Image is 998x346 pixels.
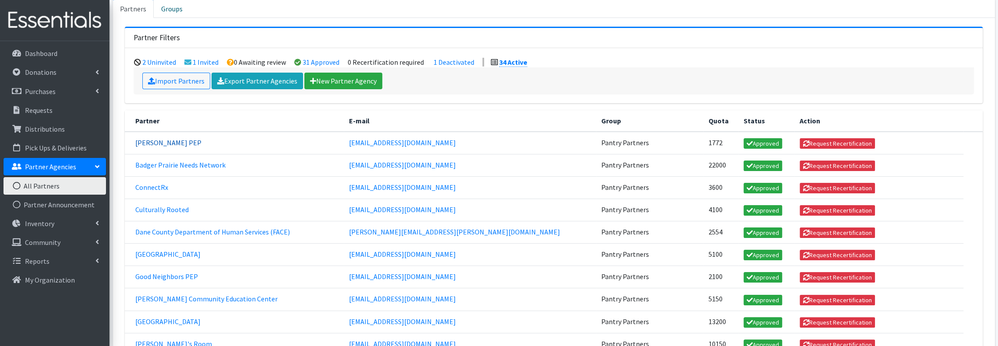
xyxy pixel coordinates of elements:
button: Request Recertification [800,295,875,305]
p: Pick Ups & Deliveries [25,143,87,152]
td: 5100 [703,244,738,266]
a: [EMAIL_ADDRESS][DOMAIN_NAME] [349,205,456,214]
a: New Partner Agency [304,73,382,89]
th: Partner [125,110,344,132]
a: Approved [744,138,783,149]
td: 3600 [703,176,738,199]
a: Inventory [4,215,106,232]
a: Approved [744,250,783,260]
h3: Partner Filters [134,33,180,42]
a: Approved [744,317,783,328]
td: Pantry Partners [596,199,703,221]
li: 0 Recertification required [348,58,424,66]
a: Good Neighbors PEP [135,272,198,281]
td: 1772 [703,132,738,154]
a: Approved [744,272,783,283]
td: Pantry Partners [596,288,703,311]
a: [EMAIL_ADDRESS][DOMAIN_NAME] [349,250,456,259]
button: Request Recertification [800,227,875,238]
a: Donations [4,63,106,81]
a: Distributions [4,120,106,138]
a: Approved [744,295,783,305]
button: Request Recertification [800,272,875,283]
th: Quota [703,110,738,132]
td: Pantry Partners [596,132,703,154]
p: My Organization [25,276,75,284]
td: Pantry Partners [596,266,703,288]
th: Status [738,110,794,132]
a: [EMAIL_ADDRESS][DOMAIN_NAME] [349,161,456,169]
p: Dashboard [25,49,57,58]
button: Request Recertification [800,161,875,171]
button: Request Recertification [800,250,875,260]
li: 0 Awaiting review [227,58,286,66]
a: 34 Active [499,58,527,67]
a: Pick Ups & Deliveries [4,139,106,157]
th: Action [794,110,963,132]
a: 2 Uninvited [142,58,176,66]
td: 13200 [703,311,738,333]
a: Badger Prairie Needs Network [135,161,226,169]
a: [PERSON_NAME] PEP [135,138,201,147]
a: Import Partners [142,73,210,89]
button: Request Recertification [800,205,875,216]
td: 5150 [703,288,738,311]
p: Distributions [25,125,65,133]
p: Purchases [25,87,56,96]
th: Group [596,110,703,132]
p: Inventory [25,219,54,228]
a: 1 Deactivated [434,58,474,66]
a: [PERSON_NAME][EMAIL_ADDRESS][PERSON_NAME][DOMAIN_NAME] [349,227,560,236]
img: HumanEssentials [4,6,106,35]
td: 4100 [703,199,738,221]
a: Requests [4,101,106,119]
a: My Organization [4,271,106,289]
a: [EMAIL_ADDRESS][DOMAIN_NAME] [349,294,456,303]
a: Dane County Department of Human Services (FACE) [135,227,290,236]
a: 31 Approved [303,58,339,66]
a: [GEOGRAPHIC_DATA] [135,250,201,259]
a: All Partners [4,177,106,195]
th: E-mail [344,110,596,132]
button: Request Recertification [800,138,875,149]
p: Reports [25,257,49,266]
td: Pantry Partners [596,176,703,199]
button: Request Recertification [800,317,875,328]
a: Purchases [4,83,106,100]
a: Dashboard [4,45,106,62]
a: Reports [4,252,106,270]
button: Request Recertification [800,183,875,193]
td: Pantry Partners [596,244,703,266]
td: Pantry Partners [596,311,703,333]
a: [PERSON_NAME] Community Education Center [135,294,278,303]
a: Export Partner Agencies [212,73,303,89]
a: [EMAIL_ADDRESS][DOMAIN_NAME] [349,183,456,192]
a: [EMAIL_ADDRESS][DOMAIN_NAME] [349,272,456,281]
td: 2100 [703,266,738,288]
a: [EMAIL_ADDRESS][DOMAIN_NAME] [349,138,456,147]
td: Pantry Partners [596,154,703,176]
a: Approved [744,183,783,193]
a: [EMAIL_ADDRESS][DOMAIN_NAME] [349,317,456,326]
p: Community [25,238,60,247]
td: 2554 [703,221,738,244]
a: 1 Invited [193,58,219,66]
a: Approved [744,205,783,216]
p: Partner Agencies [25,162,76,171]
a: ConnectRx [135,183,168,192]
a: Approved [744,161,783,171]
p: Donations [25,68,56,77]
a: Culturally Rooted [135,205,189,214]
a: [GEOGRAPHIC_DATA] [135,317,201,326]
td: 22000 [703,154,738,176]
a: Partner Announcement [4,196,106,213]
a: Partner Agencies [4,158,106,175]
td: Pantry Partners [596,221,703,244]
p: Requests [25,106,53,115]
a: Community [4,234,106,251]
a: Approved [744,227,783,238]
